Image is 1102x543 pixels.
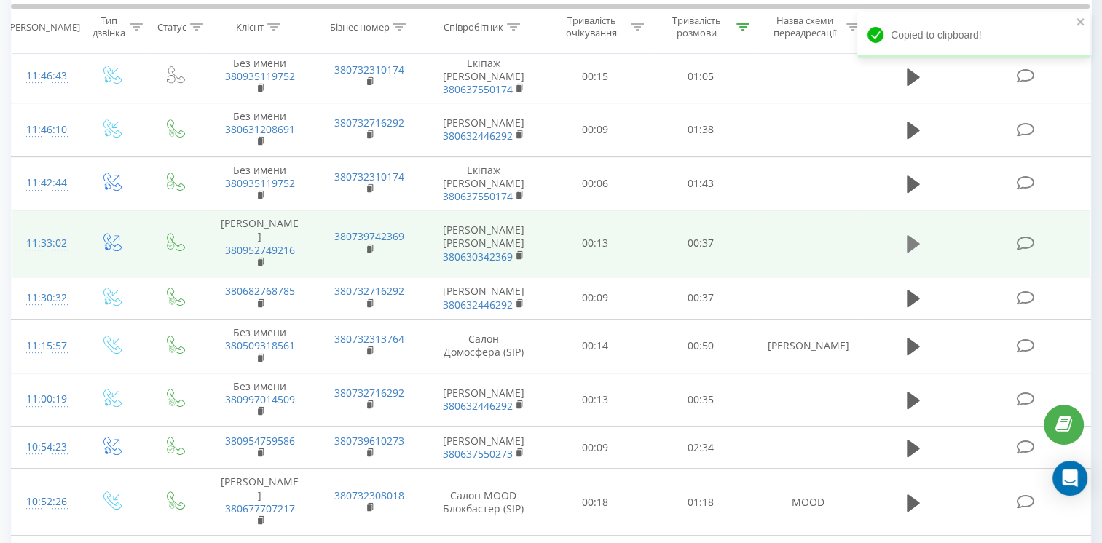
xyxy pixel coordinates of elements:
[543,210,648,277] td: 00:13
[26,284,64,312] div: 11:30:32
[444,21,503,33] div: Співробітник
[648,427,753,469] td: 02:34
[443,82,513,96] a: 380637550174
[26,116,64,144] div: 11:46:10
[543,373,648,427] td: 00:13
[661,15,733,40] div: Тривалість розмови
[753,469,862,536] td: MOOD
[225,243,295,257] a: 380952749216
[543,156,648,210] td: 00:06
[648,103,753,157] td: 01:38
[425,49,543,103] td: Екіпаж [PERSON_NAME]
[225,392,295,406] a: 380997014509
[225,434,295,448] a: 380954759586
[334,386,404,400] a: 380732716292
[543,320,648,373] td: 00:14
[556,15,628,40] div: Тривалість очікування
[205,320,315,373] td: Без имени
[334,284,404,298] a: 380732716292
[648,210,753,277] td: 00:37
[334,229,404,243] a: 380739742369
[225,284,295,298] a: 380682768785
[205,210,315,277] td: [PERSON_NAME]
[425,277,543,319] td: [PERSON_NAME]
[225,122,295,136] a: 380631208691
[443,447,513,461] a: 380637550273
[26,488,64,516] div: 10:52:26
[543,277,648,319] td: 00:09
[1052,461,1087,496] div: Open Intercom Messenger
[329,21,389,33] div: Бізнес номер
[443,250,513,263] a: 380630342369
[648,469,753,536] td: 01:18
[425,156,543,210] td: Екіпаж [PERSON_NAME]
[26,229,64,258] div: 11:33:02
[766,15,843,40] div: Назва схеми переадресації
[26,385,64,413] div: 11:00:19
[205,156,315,210] td: Без имени
[334,63,404,76] a: 380732310174
[753,320,862,373] td: [PERSON_NAME]
[334,116,404,130] a: 380732716292
[236,21,264,33] div: Клієнт
[205,373,315,427] td: Без имени
[334,170,404,183] a: 380732310174
[1076,16,1086,30] button: close
[648,156,753,210] td: 01:43
[334,488,404,502] a: 380732308018
[157,21,186,33] div: Статус
[225,502,295,515] a: 380677707217
[857,12,1090,58] div: Copied to clipboard!
[334,332,404,346] a: 380732313764
[543,469,648,536] td: 00:18
[543,49,648,103] td: 00:15
[443,399,513,413] a: 380632446292
[225,338,295,352] a: 380509318561
[26,433,64,461] div: 10:54:23
[225,176,295,190] a: 380935119752
[92,15,126,40] div: Тип дзвінка
[425,427,543,469] td: [PERSON_NAME]
[648,277,753,319] td: 00:37
[205,49,315,103] td: Без имени
[425,210,543,277] td: [PERSON_NAME] [PERSON_NAME]
[205,469,315,536] td: [PERSON_NAME]
[443,129,513,143] a: 380632446292
[648,49,753,103] td: 01:05
[425,320,543,373] td: Салон Домосфера (SIP)
[443,298,513,312] a: 380632446292
[648,373,753,427] td: 00:35
[26,62,64,90] div: 11:46:43
[425,469,543,536] td: Салон MOOD Блокбастер (SIP)
[443,189,513,203] a: 380637550174
[648,320,753,373] td: 00:50
[334,434,404,448] a: 380739610273
[425,373,543,427] td: [PERSON_NAME]
[26,169,64,197] div: 11:42:44
[26,332,64,360] div: 11:15:57
[543,103,648,157] td: 00:09
[225,69,295,83] a: 380935119752
[205,103,315,157] td: Без имени
[7,21,80,33] div: [PERSON_NAME]
[543,427,648,469] td: 00:09
[425,103,543,157] td: [PERSON_NAME]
